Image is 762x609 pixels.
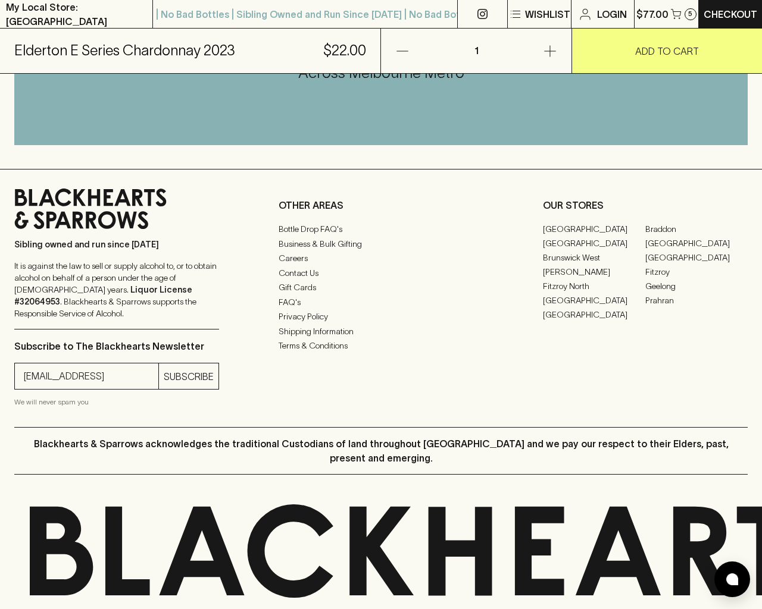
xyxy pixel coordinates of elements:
p: It is against the law to sell or supply alcohol to, or to obtain alcohol on behalf of a person un... [14,260,219,319]
a: [GEOGRAPHIC_DATA] [543,222,645,236]
p: Sibling owned and run since [DATE] [14,238,219,250]
p: Wishlist [525,7,570,21]
a: Shipping Information [279,324,483,338]
a: Business & Bulk Gifting [279,237,483,251]
a: [PERSON_NAME] [543,265,645,279]
a: [GEOGRAPHIC_DATA] [543,236,645,250]
p: $77.00 [636,7,669,21]
a: FAQ's [279,295,483,309]
input: e.g. jane@blackheartsandsparrows.com.au [24,367,158,386]
p: ADD TO CART [635,44,699,58]
button: ADD TO CART [572,29,762,73]
a: Careers [279,252,483,266]
a: [GEOGRAPHIC_DATA] [645,250,748,265]
p: OUR STORES [543,198,748,212]
a: Terms & Conditions [279,339,483,353]
h5: $22.00 [323,41,366,60]
a: Gift Cards [279,281,483,295]
button: SUBSCRIBE [159,363,218,389]
a: Braddon [645,222,748,236]
p: SUBSCRIBE [164,369,214,384]
a: Bottle Drop FAQ's [279,222,483,237]
a: Fitzroy [645,265,748,279]
a: Prahran [645,293,748,307]
p: Blackhearts & Sparrows acknowledges the traditional Custodians of land throughout [GEOGRAPHIC_DAT... [23,437,739,465]
p: 5 [688,11,692,17]
a: [GEOGRAPHIC_DATA] [645,236,748,250]
p: Checkout [704,7,757,21]
a: Fitzroy North [543,279,645,293]
a: Brunswick West [543,250,645,265]
p: We will never spam you [14,396,219,408]
a: [GEOGRAPHIC_DATA] [543,307,645,322]
p: Subscribe to The Blackhearts Newsletter [14,339,219,353]
img: bubble-icon [726,573,738,585]
p: 1 [462,29,491,73]
p: Login [597,7,627,21]
a: Privacy Policy [279,310,483,324]
p: OTHER AREAS [279,198,483,212]
a: [GEOGRAPHIC_DATA] [543,293,645,307]
h5: Elderton E Series Chardonnay 2023 [14,41,235,60]
a: Contact Us [279,266,483,280]
a: Geelong [645,279,748,293]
